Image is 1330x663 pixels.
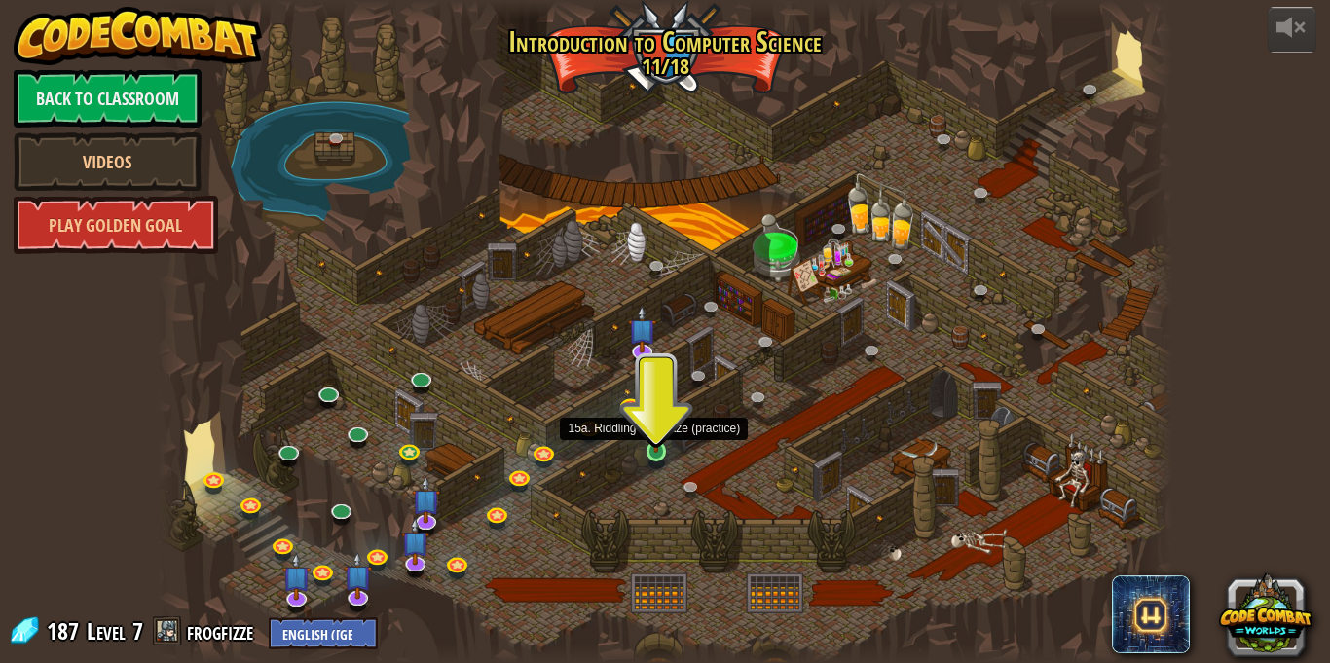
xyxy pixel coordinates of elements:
img: CodeCombat - Learn how to code by playing a game [14,7,263,65]
img: level-banner-unstarted-subscriber.png [344,552,372,600]
span: 187 [47,615,85,646]
img: level-banner-started.png [644,397,668,454]
a: Play Golden Goal [14,196,218,254]
span: Level [87,615,126,647]
a: Back to Classroom [14,69,202,128]
a: Videos [14,132,202,191]
img: level-banner-unstarted-subscriber.png [401,518,429,566]
img: level-banner-unstarted-subscriber.png [282,553,311,601]
img: level-banner-unstarted-subscriber.png [412,476,440,524]
button: Adjust volume [1268,7,1316,53]
a: frogfizze [187,615,259,646]
span: 7 [132,615,143,646]
img: level-banner-unstarted-subscriber.png [628,305,656,352]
